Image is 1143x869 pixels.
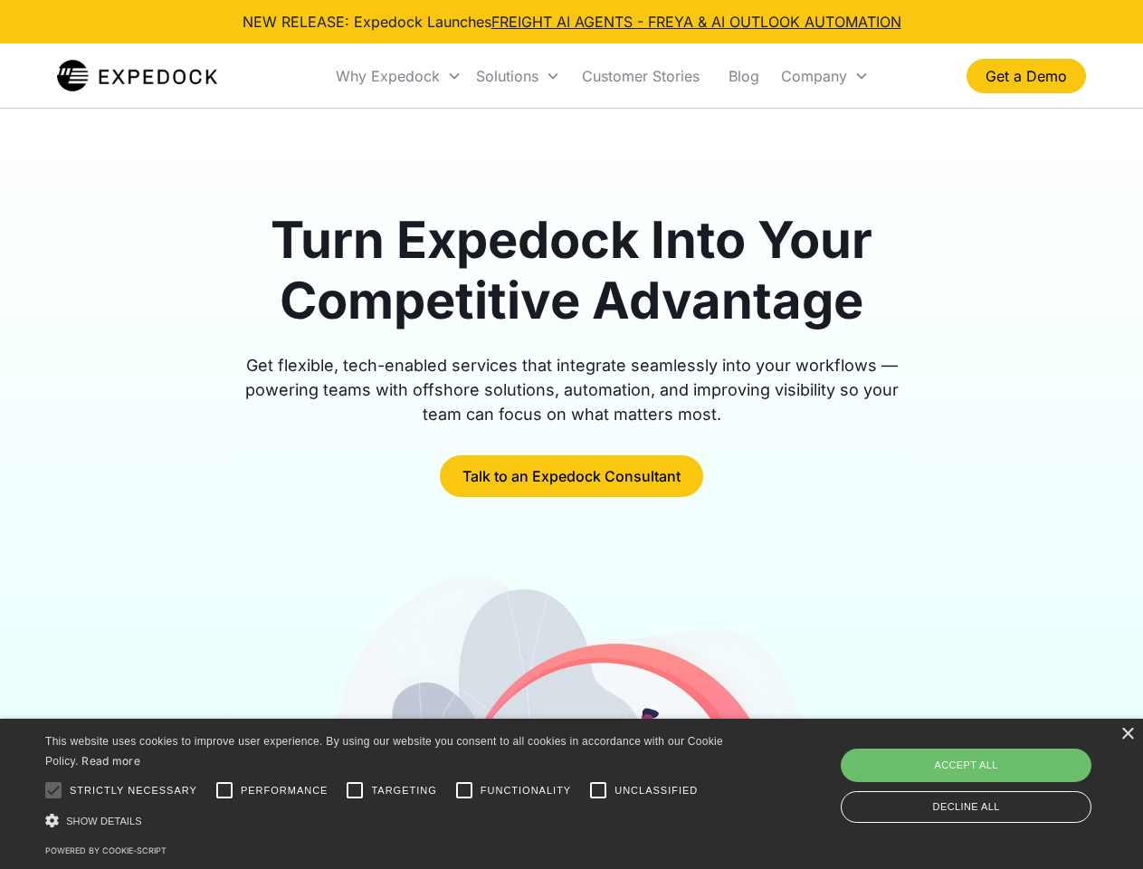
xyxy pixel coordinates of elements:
[45,811,729,830] div: Show details
[57,58,217,94] a: home
[329,45,469,107] div: Why Expedock
[440,455,703,497] a: Talk to an Expedock Consultant
[476,67,538,85] div: Solutions
[781,67,847,85] div: Company
[70,783,197,798] span: Strictly necessary
[81,754,140,768] a: Read more
[57,58,217,94] img: Expedock Logo
[336,67,440,85] div: Why Expedock
[45,735,723,769] span: This website uses cookies to improve user experience. By using our website you consent to all coo...
[371,783,436,798] span: Targeting
[774,45,876,107] div: Company
[481,783,571,798] span: Functionality
[469,45,567,107] div: Solutions
[967,59,1086,93] a: Get a Demo
[714,45,774,107] a: Blog
[491,13,901,31] a: FREIGHT AI AGENTS - FREYA & AI OUTLOOK AUTOMATION
[224,353,919,426] div: Get flexible, tech-enabled services that integrate seamlessly into your workflows — powering team...
[241,783,329,798] span: Performance
[243,11,901,33] div: NEW RELEASE: Expedock Launches
[66,816,142,826] span: Show details
[842,673,1143,869] iframe: Chat Widget
[45,845,167,855] a: Powered by cookie-script
[567,45,714,107] a: Customer Stories
[614,783,698,798] span: Unclassified
[224,210,919,331] h1: Turn Expedock Into Your Competitive Advantage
